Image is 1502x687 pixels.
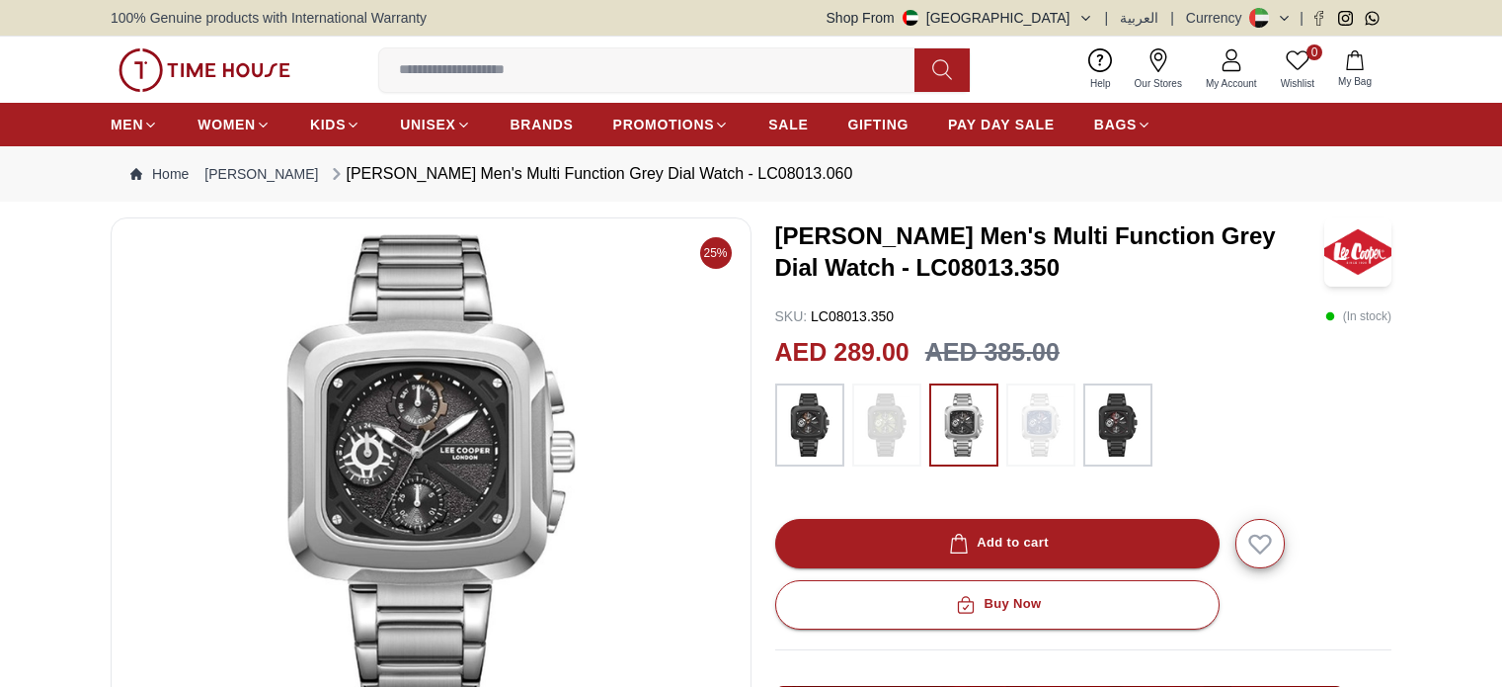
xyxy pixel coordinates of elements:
img: ... [939,393,988,457]
a: Instagram [1338,11,1353,26]
span: BRANDS [511,115,574,134]
span: Wishlist [1273,76,1322,91]
img: ... [862,393,911,457]
span: | [1105,8,1109,28]
span: UNISEX [400,115,455,134]
h3: AED 385.00 [925,334,1060,372]
a: Help [1078,44,1123,95]
a: Home [130,164,189,184]
div: [PERSON_NAME] Men's Multi Function Grey Dial Watch - LC08013.060 [327,162,853,186]
span: 25% [700,237,732,269]
span: 100% Genuine products with International Warranty [111,8,427,28]
a: WOMEN [198,107,271,142]
img: ... [1016,393,1066,457]
div: Currency [1186,8,1250,28]
img: Lee Cooper Men's Multi Function Grey Dial Watch - LC08013.350 [1324,217,1391,287]
a: Facebook [1311,11,1326,26]
span: PAY DAY SALE [948,115,1055,134]
a: SALE [768,107,808,142]
span: SALE [768,115,808,134]
img: ... [1093,393,1143,457]
a: PROMOTIONS [613,107,730,142]
button: Add to cart [775,519,1220,568]
a: KIDS [310,107,360,142]
span: | [1170,8,1174,28]
span: My Account [1198,76,1265,91]
span: PROMOTIONS [613,115,715,134]
a: MEN [111,107,158,142]
span: MEN [111,115,143,134]
a: BAGS [1094,107,1151,142]
a: UNISEX [400,107,470,142]
a: PAY DAY SALE [948,107,1055,142]
span: BAGS [1094,115,1137,134]
h3: [PERSON_NAME] Men's Multi Function Grey Dial Watch - LC08013.350 [775,220,1324,284]
a: GIFTING [847,107,909,142]
div: Add to cart [945,532,1049,555]
a: Our Stores [1123,44,1194,95]
img: ... [785,393,834,457]
span: | [1300,8,1304,28]
span: 0 [1306,44,1322,60]
span: KIDS [310,115,346,134]
span: WOMEN [198,115,256,134]
img: United Arab Emirates [903,10,918,26]
p: LC08013.350 [775,306,895,326]
button: Buy Now [775,580,1220,630]
nav: Breadcrumb [111,146,1391,202]
img: ... [119,48,290,92]
div: Buy Now [952,593,1041,616]
button: العربية [1120,8,1158,28]
button: My Bag [1326,46,1383,93]
a: [PERSON_NAME] [204,164,318,184]
h2: AED 289.00 [775,334,909,372]
a: BRANDS [511,107,574,142]
button: Shop From[GEOGRAPHIC_DATA] [827,8,1093,28]
p: ( In stock ) [1325,306,1391,326]
span: My Bag [1330,74,1380,89]
a: 0Wishlist [1269,44,1326,95]
a: Whatsapp [1365,11,1380,26]
span: Help [1082,76,1119,91]
span: SKU : [775,308,808,324]
span: Our Stores [1127,76,1190,91]
span: GIFTING [847,115,909,134]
